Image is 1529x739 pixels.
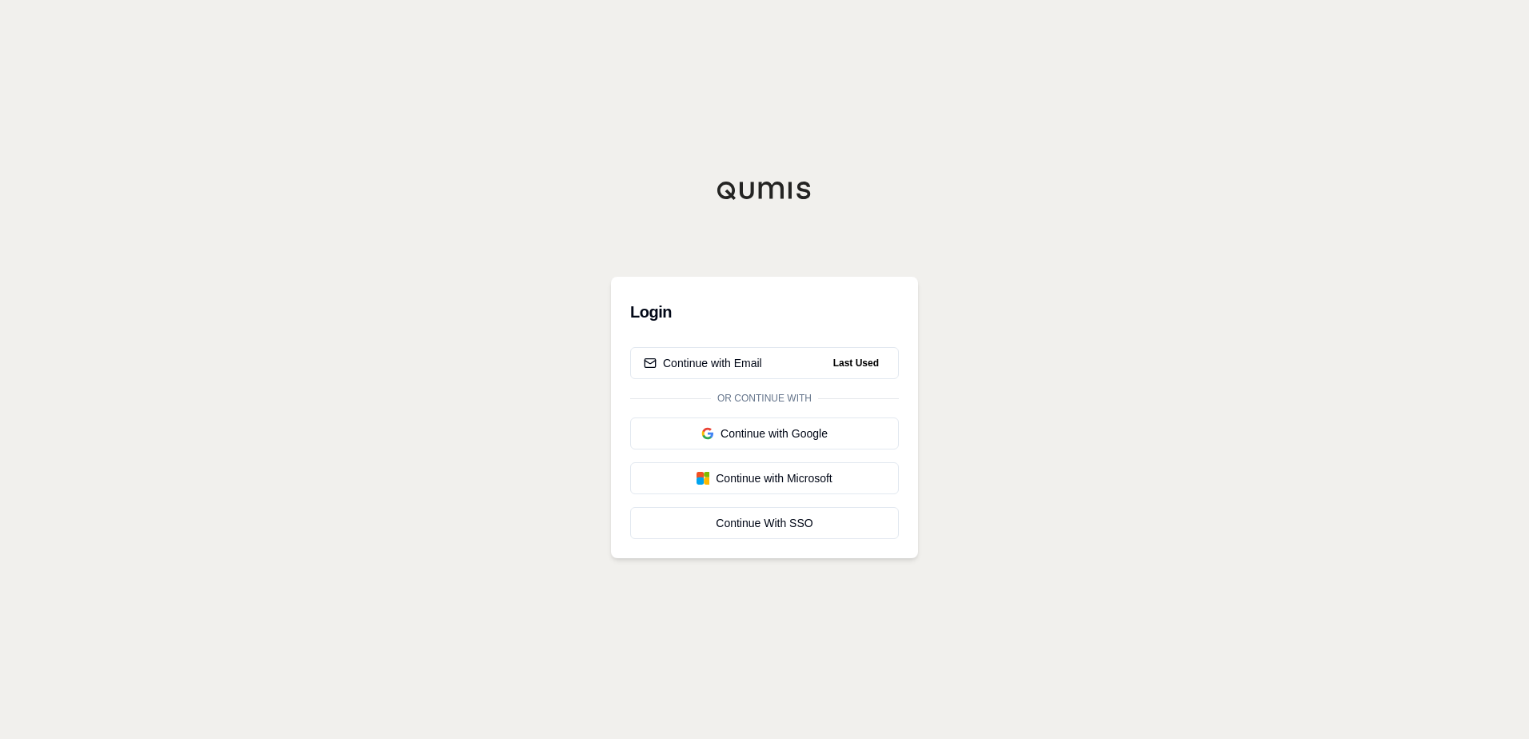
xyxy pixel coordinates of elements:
h3: Login [630,296,899,328]
span: Or continue with [711,392,818,405]
div: Continue with Email [644,355,762,371]
div: Continue with Google [644,425,885,441]
div: Continue with Microsoft [644,470,885,486]
span: Last Used [827,354,885,373]
div: Continue With SSO [644,515,885,531]
button: Continue with EmailLast Used [630,347,899,379]
button: Continue with Google [630,417,899,449]
a: Continue With SSO [630,507,899,539]
img: Qumis [717,181,812,200]
button: Continue with Microsoft [630,462,899,494]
